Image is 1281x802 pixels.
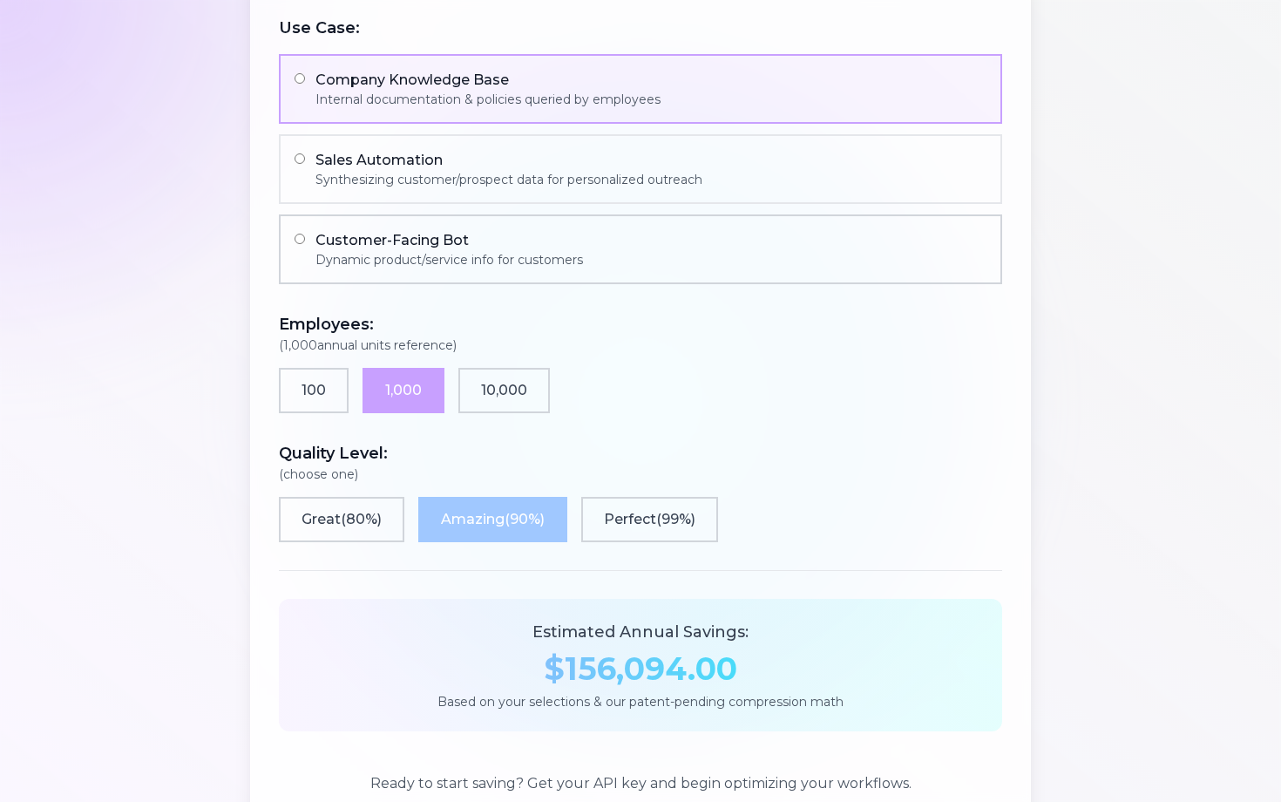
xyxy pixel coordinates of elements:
button: 10,000 [458,368,550,413]
h3: Quality Level: [279,441,1002,483]
div: Dynamic product/service info for customers [315,251,583,268]
div: Based on your selections & our patent-pending compression math [300,693,981,710]
span: (choose one) [279,466,1002,483]
div: Internal documentation & policies queried by employees [315,91,661,108]
div: Estimated Annual Savings: [300,620,981,644]
span: ( 1,000 annual units reference) [279,336,1002,354]
button: 100 [279,368,349,413]
div: Synthesizing customer/prospect data for personalized outreach [315,171,702,188]
button: 1,000 [363,368,444,413]
p: Ready to start saving? Get your API key and begin optimizing your workflows. [279,773,1002,794]
h3: Use Case: [279,16,1002,40]
div: $ 156,094 .00 [300,651,981,686]
h3: Employees : [279,312,1002,354]
div: Customer-Facing Bot [315,230,583,251]
button: Great(80%) [279,497,404,542]
input: Sales AutomationSynthesizing customer/prospect data for personalized outreach [295,153,305,164]
button: Perfect(99%) [581,497,718,542]
button: Amazing(90%) [418,497,567,542]
input: Company Knowledge BaseInternal documentation & policies queried by employees [295,73,305,84]
div: Company Knowledge Base [315,70,661,91]
div: Sales Automation [315,150,702,171]
input: Customer-Facing BotDynamic product/service info for customers [295,234,305,244]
